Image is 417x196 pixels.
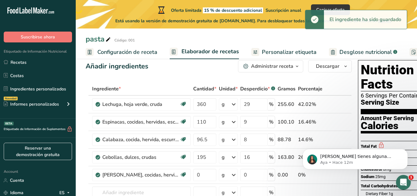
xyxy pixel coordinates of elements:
iframe: Intercom notifications mensaje [293,136,417,179]
span: Porcentaje [298,85,322,93]
div: g [222,136,225,143]
button: Canjear oferta [311,4,350,15]
div: Informes personalizados [4,101,59,107]
div: g [222,171,225,179]
div: Administrar receta [251,63,293,70]
div: 163.80 [278,154,296,161]
div: BETA [4,122,14,125]
span: Dietary Fiber [366,191,388,196]
a: Personalizar etiqueta [251,45,317,59]
a: Desglose nutricional [329,45,397,59]
span: 1g [389,191,393,196]
iframe: Intercom live chat [396,175,411,190]
span: 15 % de descuento adicional [203,7,263,13]
span: Serving Size [361,99,399,107]
button: Administrar receta [238,60,303,72]
div: El ingrediente ha sido guardado [324,10,407,29]
div: [PERSON_NAME], cocidas, hervidas, escurridas, sin sal [102,171,180,179]
a: Elaborador de recetas [170,45,239,59]
span: Suscribirse ahora [21,34,55,40]
div: Oferta limitada [157,6,301,14]
div: Desperdicio [240,85,275,93]
div: 16.46% [298,118,322,126]
div: 255.60 [278,101,296,108]
div: Cebollas, dulces, crudas [102,154,180,161]
div: Código: 001 [114,37,135,43]
div: g [222,101,225,108]
div: pasta [86,33,112,45]
div: g [222,118,225,126]
div: Novedad [4,97,18,100]
div: 88.78 [278,136,296,143]
span: Cantidad [193,85,216,93]
span: Elaborador de recetas [181,47,239,56]
span: Total Carbohydrates [361,184,398,188]
span: Gramos [278,85,296,93]
div: Calories [361,121,414,130]
span: Suscripción anual [266,7,301,13]
a: Configuración de receta [86,45,157,59]
span: Personalizar etiqueta [262,48,317,56]
div: 100.10 [278,118,296,126]
div: 0.00 [278,171,296,179]
div: Añadir ingredientes [86,61,148,72]
span: 1 [409,175,414,180]
div: Espinacas, cocidas, hervidas, escurridas, sin sal [102,118,180,126]
div: g [222,154,225,161]
span: Unidad [219,85,238,93]
span: Está usando la versión de demostración gratuita de [DOMAIN_NAME]. Para desbloquear todas las func... [115,18,391,24]
div: 42.02% [298,101,322,108]
span: Configuración de receta [97,48,157,56]
span: Desglose nutricional [339,48,392,56]
span: Canjear oferta [316,7,345,13]
div: Lechuga, hoja verde, cruda [102,101,180,108]
div: Calabaza, cocida, hervida, escurrida, sin sal [102,136,180,143]
button: Suscribirse ahora [4,32,72,42]
button: Descargar [308,60,352,72]
span: Ingrediente [92,85,121,93]
a: Reservar una demostración gratuita [4,143,72,160]
span: Descargar [316,63,339,70]
div: Amount Per Serving [361,115,414,121]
